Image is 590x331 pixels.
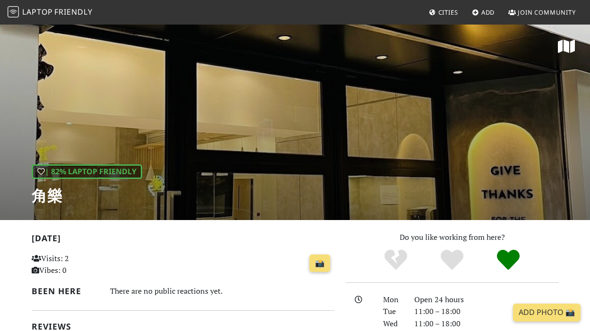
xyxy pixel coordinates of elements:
[22,7,53,17] span: Laptop
[32,187,142,204] h1: 角樂
[409,306,564,318] div: 11:00 – 18:00
[425,4,462,21] a: Cities
[32,253,125,277] p: Visits: 2 Vibes: 0
[32,164,142,179] div: | 82% Laptop Friendly
[346,231,559,244] p: Do you like working from here?
[377,318,409,330] div: Wed
[110,284,334,298] div: There are no public reactions yet.
[54,7,92,17] span: Friendly
[513,304,581,322] a: Add Photo 📸
[8,4,93,21] a: LaptopFriendly LaptopFriendly
[424,248,480,272] div: Yes
[409,294,564,306] div: Open 24 hours
[504,4,580,21] a: Join Community
[8,6,19,17] img: LaptopFriendly
[480,248,536,272] div: Definitely!
[368,248,424,272] div: No
[481,8,495,17] span: Add
[438,8,458,17] span: Cities
[409,318,564,330] div: 11:00 – 18:00
[377,306,409,318] div: Tue
[32,233,334,247] h2: [DATE]
[32,286,99,296] h2: Been here
[468,4,499,21] a: Add
[518,8,576,17] span: Join Community
[309,255,330,272] a: 📸
[377,294,409,306] div: Mon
